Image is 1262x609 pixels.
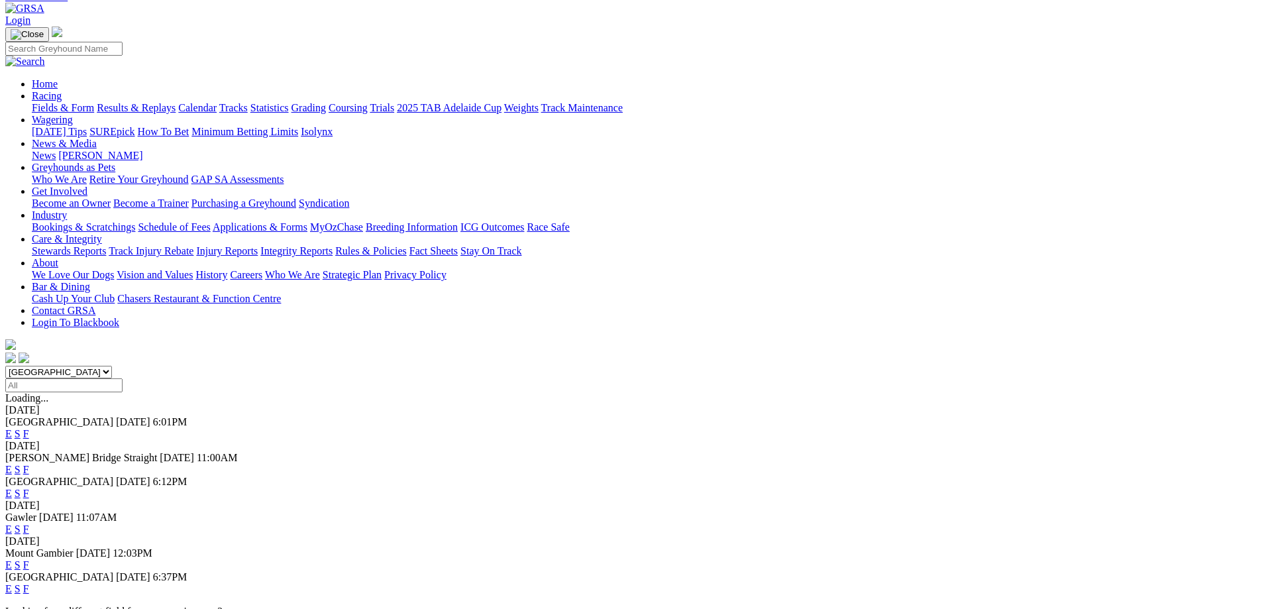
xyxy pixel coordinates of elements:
img: Close [11,29,44,40]
a: Cash Up Your Club [32,293,115,304]
a: Injury Reports [196,245,258,256]
span: 6:01PM [153,416,187,427]
a: S [15,559,21,571]
a: Get Involved [32,186,87,197]
a: F [23,464,29,475]
a: S [15,488,21,499]
a: [DATE] Tips [32,126,87,137]
a: [PERSON_NAME] [58,150,142,161]
a: GAP SA Assessments [191,174,284,185]
a: Become an Owner [32,197,111,209]
a: F [23,428,29,439]
a: Login [5,15,30,26]
img: Search [5,56,45,68]
a: Coursing [329,102,368,113]
a: F [23,559,29,571]
a: News & Media [32,138,97,149]
span: Loading... [5,392,48,404]
div: [DATE] [5,535,1257,547]
span: [DATE] [39,512,74,523]
a: Stay On Track [460,245,521,256]
a: F [23,488,29,499]
a: MyOzChase [310,221,363,233]
a: F [23,524,29,535]
span: 6:12PM [153,476,187,487]
a: Rules & Policies [335,245,407,256]
a: Vision and Values [117,269,193,280]
a: Stewards Reports [32,245,106,256]
a: Bar & Dining [32,281,90,292]
span: 12:03PM [113,547,152,559]
a: E [5,428,12,439]
span: [DATE] [116,476,150,487]
img: facebook.svg [5,353,16,363]
span: 11:07AM [76,512,117,523]
img: logo-grsa-white.png [5,339,16,350]
div: Bar & Dining [32,293,1257,305]
span: 11:00AM [197,452,238,463]
a: Purchasing a Greyhound [191,197,296,209]
a: E [5,583,12,594]
a: Chasers Restaurant & Function Centre [117,293,281,304]
img: twitter.svg [19,353,29,363]
a: History [195,269,227,280]
span: 6:37PM [153,571,187,582]
a: S [15,464,21,475]
span: [DATE] [116,571,150,582]
a: Weights [504,102,539,113]
a: Tracks [219,102,248,113]
span: Mount Gambier [5,547,74,559]
div: News & Media [32,150,1257,162]
a: Integrity Reports [260,245,333,256]
a: E [5,464,12,475]
a: F [23,583,29,594]
a: Privacy Policy [384,269,447,280]
a: Track Injury Rebate [109,245,193,256]
a: Schedule of Fees [138,221,210,233]
a: Contact GRSA [32,305,95,316]
span: Gawler [5,512,36,523]
span: [GEOGRAPHIC_DATA] [5,416,113,427]
a: Calendar [178,102,217,113]
a: ICG Outcomes [460,221,524,233]
a: Bookings & Scratchings [32,221,135,233]
input: Search [5,42,123,56]
a: We Love Our Dogs [32,269,114,280]
a: Grading [291,102,326,113]
a: E [5,488,12,499]
a: Breeding Information [366,221,458,233]
a: Home [32,78,58,89]
a: Results & Replays [97,102,176,113]
a: Greyhounds as Pets [32,162,115,173]
a: Statistics [250,102,289,113]
a: Minimum Betting Limits [191,126,298,137]
div: Wagering [32,126,1257,138]
a: Who We Are [32,174,87,185]
span: [DATE] [76,547,111,559]
a: Wagering [32,114,73,125]
span: [PERSON_NAME] Bridge Straight [5,452,157,463]
div: [DATE] [5,440,1257,452]
img: GRSA [5,3,44,15]
a: Retire Your Greyhound [89,174,189,185]
button: Toggle navigation [5,27,49,42]
span: [DATE] [116,416,150,427]
a: Fields & Form [32,102,94,113]
a: Syndication [299,197,349,209]
a: Fact Sheets [409,245,458,256]
a: How To Bet [138,126,189,137]
div: Industry [32,221,1257,233]
span: [GEOGRAPHIC_DATA] [5,571,113,582]
a: Isolynx [301,126,333,137]
a: Become a Trainer [113,197,189,209]
a: Applications & Forms [213,221,307,233]
a: Race Safe [527,221,569,233]
a: News [32,150,56,161]
a: Login To Blackbook [32,317,119,328]
a: Trials [370,102,394,113]
a: E [5,524,12,535]
div: Care & Integrity [32,245,1257,257]
a: About [32,257,58,268]
a: Careers [230,269,262,280]
div: [DATE] [5,500,1257,512]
